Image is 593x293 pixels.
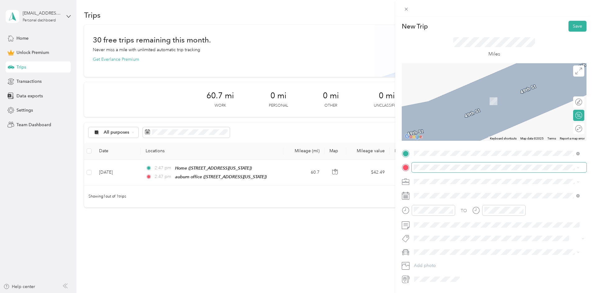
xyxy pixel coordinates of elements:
button: Save [568,21,586,32]
iframe: Everlance-gr Chat Button Frame [558,258,593,293]
p: Miles [488,50,500,58]
img: Google [403,133,424,141]
div: TO [461,207,467,214]
span: Map data ©2025 [520,137,544,140]
a: Terms (opens in new tab) [547,137,556,140]
button: Add photo [412,261,586,270]
a: Report a map error [560,137,585,140]
p: New Trip [402,22,428,31]
a: Open this area in Google Maps (opens a new window) [403,133,424,141]
button: Keyboard shortcuts [490,136,517,141]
